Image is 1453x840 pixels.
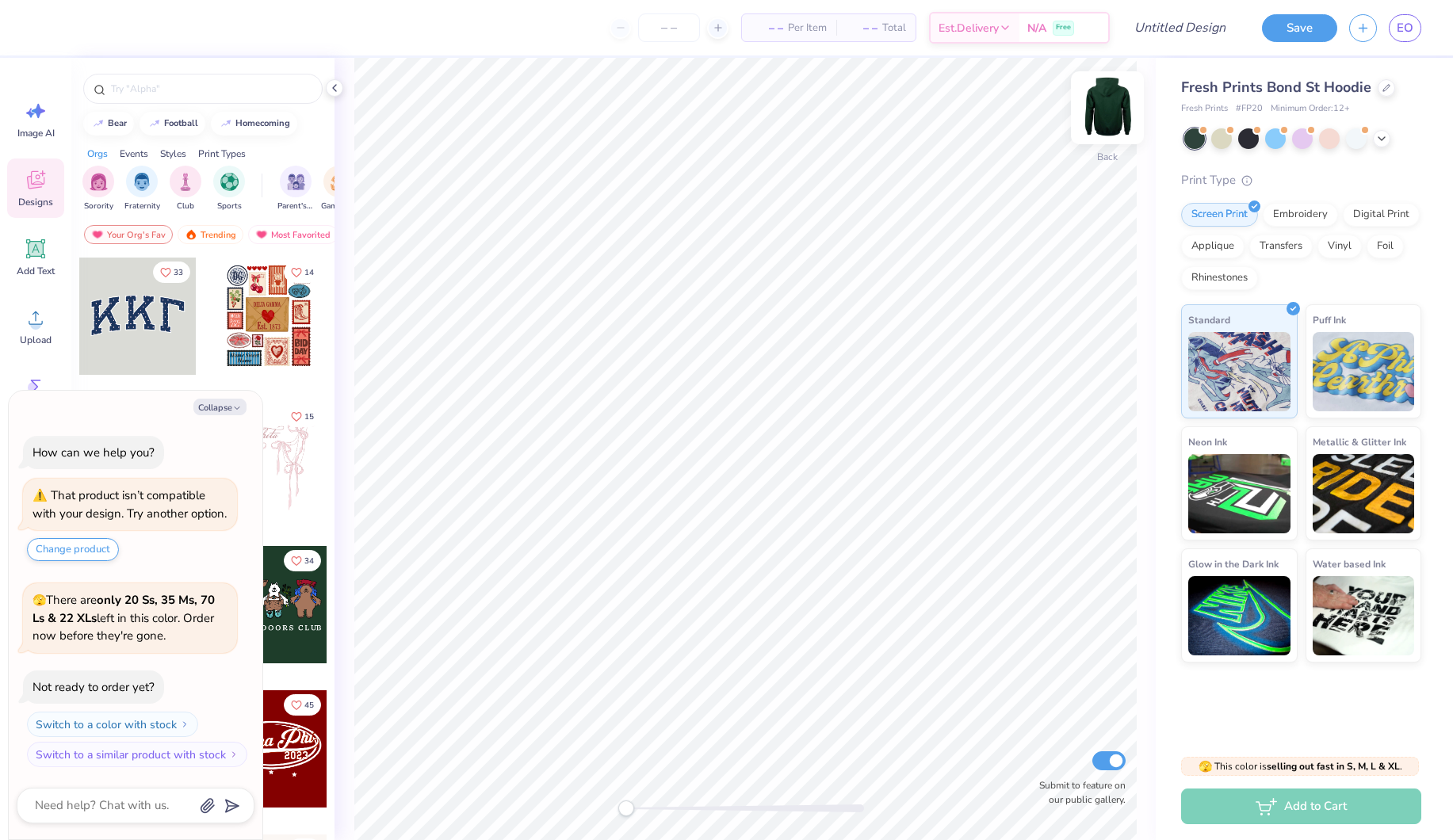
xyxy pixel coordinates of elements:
input: – – [638,13,700,42]
label: Submit to feature on our public gallery. [1030,778,1126,807]
div: Accessibility label [618,800,634,816]
span: This color is . [1199,759,1402,773]
div: Orgs [87,147,108,161]
button: Switch to a color with stock [27,712,198,737]
div: Rhinestones [1181,266,1258,290]
img: Game Day Image [331,173,349,191]
input: Try "Alpha" [109,81,312,97]
span: Sports [217,200,242,212]
img: trend_line.gif [148,119,161,128]
img: Club Image [177,173,194,191]
button: Change product [27,538,119,561]
div: bear [108,119,127,128]
span: There are left in this color. Order now before they're gone. [33,592,215,643]
span: EO [1397,19,1413,37]
img: most_fav.gif [255,229,268,240]
img: Switch to a similar product with stock [229,750,239,759]
img: Switch to a color with stock [180,720,189,729]
div: That product isn’t compatible with your design. Try another option. [33,487,227,521]
span: Total [882,20,906,36]
span: Minimum Order: 12 + [1271,102,1350,116]
div: Print Type [1181,171,1421,189]
span: Sorority [84,200,113,212]
button: Switch to a similar product with stock [27,742,247,767]
div: Your Org's Fav [84,225,173,244]
span: 45 [304,701,314,709]
a: EO [1389,14,1421,42]
span: Glow in the Dark Ink [1188,556,1279,572]
img: Sorority Image [90,173,108,191]
div: Not ready to order yet? [33,679,155,695]
span: Free [1056,22,1071,33]
div: Vinyl [1317,235,1362,258]
button: Like [284,406,321,427]
div: filter for Game Day [321,166,358,212]
span: – – [846,20,878,36]
img: trending.gif [185,229,197,240]
img: Back [1076,76,1139,139]
div: Events [120,147,148,161]
div: homecoming [235,119,290,128]
div: Transfers [1249,235,1313,258]
div: Foil [1367,235,1404,258]
span: Parent's Weekend [277,200,314,212]
span: Fresh Prints Bond St Hoodie [1181,78,1371,97]
span: Image AI [17,127,55,139]
div: filter for Sports [213,166,245,212]
div: filter for Club [170,166,201,212]
button: filter button [321,166,358,212]
span: Est. Delivery [939,20,999,36]
span: Per Item [788,20,827,36]
div: Trending [178,225,243,244]
span: Fraternity [124,200,160,212]
button: filter button [277,166,314,212]
span: Game Day [321,200,358,212]
div: filter for Parent's Weekend [277,166,314,212]
span: Puff Ink [1313,311,1346,328]
button: Like [284,262,321,283]
span: 15 [304,413,314,421]
div: Print Types [198,147,246,161]
button: filter button [170,166,201,212]
span: – – [751,20,783,36]
button: Like [284,694,321,716]
span: Add Text [17,265,55,277]
div: Digital Print [1343,203,1420,227]
img: trend_line.gif [92,119,105,128]
span: 33 [174,269,183,277]
button: filter button [213,166,245,212]
button: filter button [82,166,114,212]
button: Like [284,550,321,571]
img: Fraternity Image [133,173,151,191]
span: 34 [304,557,314,565]
div: Applique [1181,235,1245,258]
div: filter for Fraternity [124,166,160,212]
img: Metallic & Glitter Ink [1313,454,1415,533]
button: football [140,112,205,136]
img: trend_line.gif [220,119,232,128]
button: bear [83,112,134,136]
div: Most Favorited [248,225,338,244]
button: Like [153,262,190,283]
span: 🫣 [33,593,46,608]
input: Untitled Design [1122,12,1238,44]
img: Standard [1188,332,1290,411]
button: homecoming [211,112,297,136]
img: Water based Ink [1313,576,1415,655]
img: Sports Image [220,173,239,191]
img: Glow in the Dark Ink [1188,576,1290,655]
img: Neon Ink [1188,454,1290,533]
span: Neon Ink [1188,433,1227,450]
span: N/A [1027,20,1046,36]
img: Parent's Weekend Image [287,173,305,191]
span: Upload [20,334,52,346]
button: filter button [124,166,160,212]
span: Designs [18,196,53,208]
strong: only 20 Ss, 35 Ms, 70 Ls & 22 XLs [33,592,215,626]
img: most_fav.gif [91,229,104,240]
div: Embroidery [1263,203,1338,227]
div: How can we help you? [33,445,155,460]
span: # FP20 [1236,102,1263,116]
span: Metallic & Glitter Ink [1313,433,1406,450]
span: Fresh Prints [1181,102,1228,116]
